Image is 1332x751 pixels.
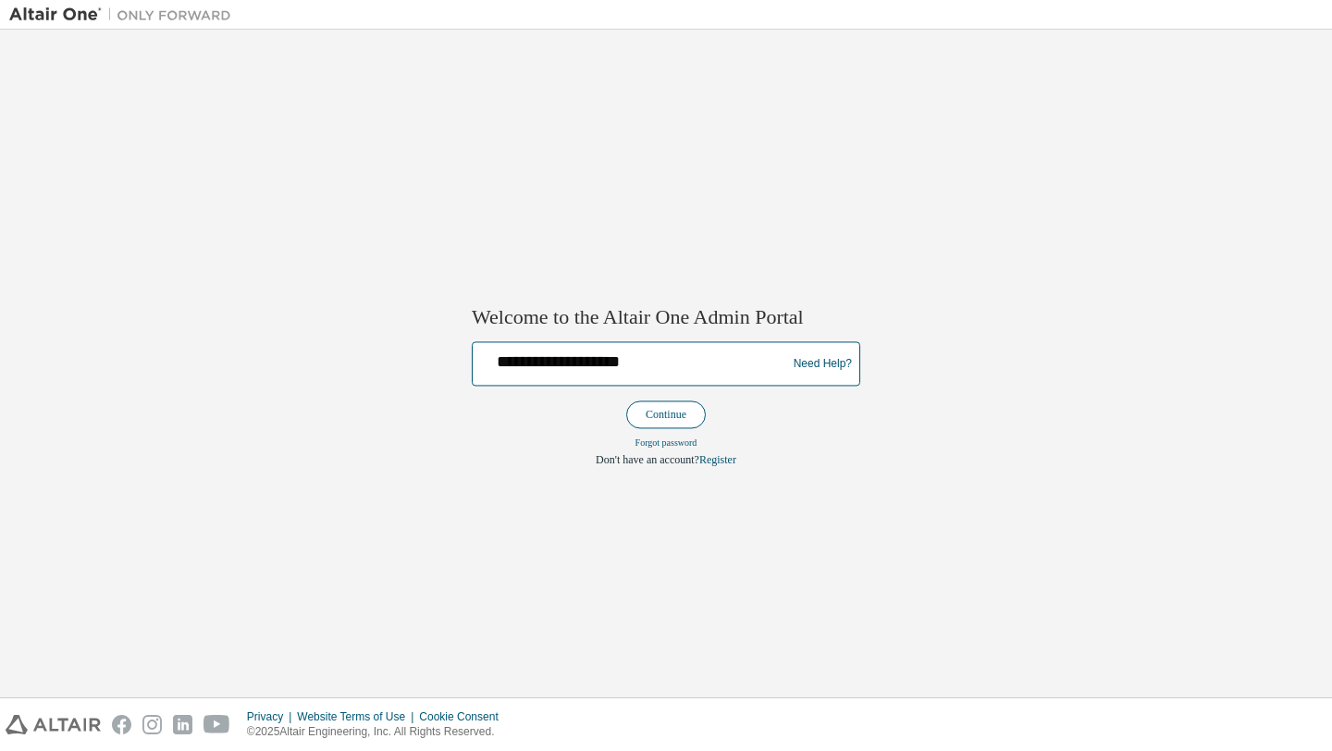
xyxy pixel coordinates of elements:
img: instagram.svg [142,715,162,734]
img: Altair One [9,6,240,24]
img: altair_logo.svg [6,715,101,734]
img: linkedin.svg [173,715,192,734]
button: Continue [626,401,706,429]
img: facebook.svg [112,715,131,734]
a: Need Help? [794,363,852,364]
a: Forgot password [635,438,697,449]
p: © 2025 Altair Engineering, Inc. All Rights Reserved. [247,724,510,740]
img: youtube.svg [203,715,230,734]
span: Don't have an account? [596,454,699,467]
div: Website Terms of Use [297,709,419,724]
div: Privacy [247,709,297,724]
h2: Welcome to the Altair One Admin Portal [472,304,860,330]
a: Register [699,454,736,467]
div: Cookie Consent [419,709,509,724]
